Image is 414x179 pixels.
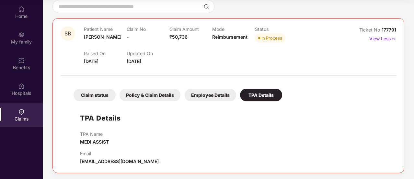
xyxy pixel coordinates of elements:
[18,83,25,89] img: svg+xml;base64,PHN2ZyBpZD0iSG9zcGl0YWxzIiB4bWxucz0iaHR0cDovL3d3dy53My5vcmcvMjAwMC9zdmciIHdpZHRoPS...
[127,34,129,40] span: -
[255,26,298,32] p: Status
[84,58,98,64] span: [DATE]
[80,113,121,123] h1: TPA Details
[80,131,109,137] p: TPA Name
[261,35,282,41] div: In Process
[204,4,209,9] img: svg+xml;base64,PHN2ZyBpZD0iU2VhcmNoLTMyeDMyIiB4bWxucz0iaHR0cDovL3d3dy53My5vcmcvMjAwMC9zdmciIHdpZH...
[359,27,382,32] span: Ticket No
[369,33,396,42] p: View Less
[169,26,212,32] p: Claim Amount
[64,31,71,36] span: SB
[127,26,169,32] p: Claim No
[18,32,25,38] img: svg+xml;base64,PHN2ZyB3aWR0aD0iMjAiIGhlaWdodD0iMjAiIHZpZXdCb3g9IjAgMCAyMCAyMCIgZmlsbD0ibm9uZSIgeG...
[80,159,159,164] span: [EMAIL_ADDRESS][DOMAIN_NAME]
[185,89,236,101] div: Employee Details
[120,89,180,101] div: Policy & Claim Details
[74,89,116,101] div: Claim status
[84,26,127,32] p: Patient Name
[18,6,25,12] img: svg+xml;base64,PHN2ZyBpZD0iSG9tZSIgeG1sbnM9Imh0dHA6Ly93d3cudzMub3JnLzIwMDAvc3ZnIiB3aWR0aD0iMjAiIG...
[212,34,247,40] span: Reimbursement
[127,51,169,56] p: Updated On
[382,27,396,32] span: 177791
[18,57,25,64] img: svg+xml;base64,PHN2ZyBpZD0iQmVuZWZpdHMiIHhtbG5zPSJodHRwOi8vd3d3LnczLm9yZy8yMDAwL3N2ZyIgd2lkdGg9Ij...
[84,51,127,56] p: Raised On
[212,26,255,32] p: Mode
[169,34,188,40] span: ₹50,736
[84,34,121,40] span: [PERSON_NAME]
[391,35,396,42] img: svg+xml;base64,PHN2ZyB4bWxucz0iaHR0cDovL3d3dy53My5vcmcvMjAwMC9zdmciIHdpZHRoPSIxNyIgaGVpZ2h0PSIxNy...
[80,139,109,145] span: MEDI ASSIST
[240,89,282,101] div: TPA Details
[80,151,159,156] p: Email
[18,109,25,115] img: svg+xml;base64,PHN2ZyBpZD0iQ2xhaW0iIHhtbG5zPSJodHRwOi8vd3d3LnczLm9yZy8yMDAwL3N2ZyIgd2lkdGg9IjIwIi...
[127,58,141,64] span: [DATE]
